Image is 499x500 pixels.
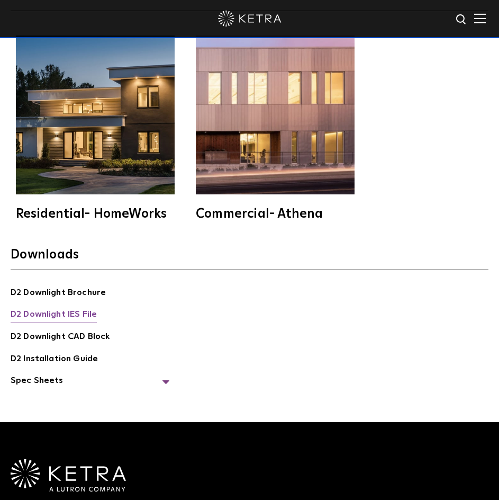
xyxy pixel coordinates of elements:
a: Commercial- Athena [190,35,360,220]
a: D2 Downlight IES File [11,308,97,323]
img: athena-square [196,35,355,194]
div: Commercial- Athena [196,208,355,220]
img: ketra-logo-2019-white [218,11,282,26]
a: D2 Downlight Brochure [11,286,106,301]
img: Ketra-aLutronCo_White_RGB [11,459,126,492]
div: Residential- HomeWorks [16,208,175,220]
span: Spec Sheets [11,374,169,396]
h3: Downloads [11,247,488,270]
img: search icon [455,13,468,26]
img: homeworks_hero [16,35,175,194]
a: Residential- HomeWorks [11,35,180,220]
img: Hamburger%20Nav.svg [474,13,486,23]
a: D2 Installation Guide [11,352,98,368]
a: D2 Downlight CAD Block [11,330,110,345]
